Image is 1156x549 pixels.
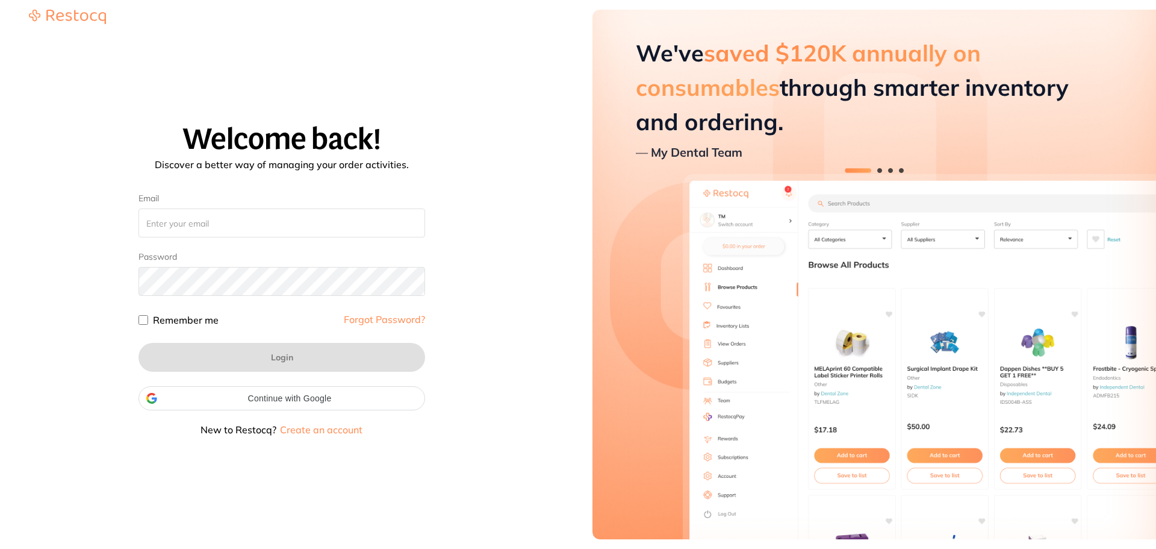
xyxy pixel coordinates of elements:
[14,160,549,169] p: Discover a better way of managing your order activities.
[344,315,425,324] a: Forgot Password?
[279,425,364,434] button: Create an account
[138,209,425,237] input: Enter your email
[153,315,219,325] label: Remember me
[592,10,1156,539] aside: Hero
[138,193,425,204] label: Email
[14,124,549,155] h1: Welcome back!
[138,343,425,372] button: Login
[138,425,425,434] p: New to Restocq?
[29,10,106,24] img: Restocq
[592,10,1156,539] img: Restocq preview
[138,386,425,410] div: Continue with Google
[162,394,417,403] span: Continue with Google
[138,252,177,262] label: Password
